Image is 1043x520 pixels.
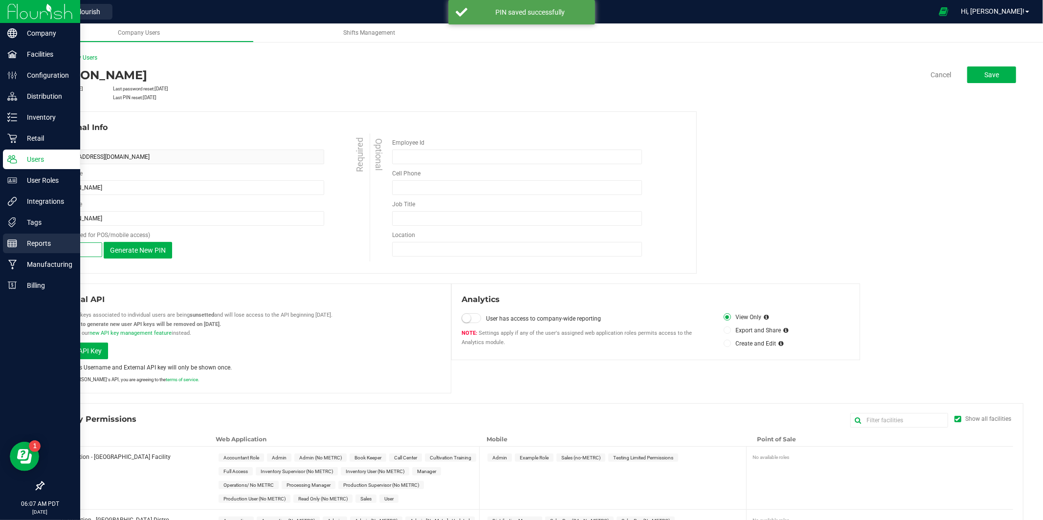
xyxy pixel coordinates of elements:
[520,455,549,460] span: Example Role
[487,435,508,443] span: Mobile
[155,86,168,91] span: [DATE]
[394,455,417,460] span: Call Center
[492,455,507,460] span: Admin
[961,7,1024,15] span: Hi, [PERSON_NAME]!
[353,137,366,172] span: Required
[462,294,849,305] div: Analytics
[931,70,951,80] a: Cancel
[17,69,76,81] p: Configuration
[17,132,76,144] p: Retail
[17,48,76,60] p: Facilities
[392,200,415,209] label: Job Title
[17,90,76,102] p: Distribution
[757,435,796,443] span: Point of Sale
[17,27,76,39] p: Company
[966,414,1012,423] div: Show all facilities
[7,260,17,269] inline-svg: Manufacturing
[17,153,76,165] p: Users
[53,343,108,359] button: Reset API Key
[113,86,168,91] small: Last password reset:
[7,70,17,80] inline-svg: Configuration
[462,330,692,346] span: Settings apply if any of the user's assigned web application roles permits access to the Analytic...
[7,49,17,59] inline-svg: Facilities
[223,469,248,474] span: Full Access
[298,496,348,501] span: Read Only (No METRC)
[272,455,287,460] span: Admin
[4,508,76,516] p: [DATE]
[143,95,156,100] span: [DATE]
[10,442,39,471] iframe: Resource center
[60,347,102,355] span: Reset API Key
[29,440,41,452] iframe: Resource center unread badge
[984,71,999,79] span: Save
[287,482,331,488] span: Processing Manager
[223,496,286,501] span: Production User (No METRC)
[53,376,200,383] small: By using [PERSON_NAME]'s API, you are agreeing to the
[7,133,17,143] inline-svg: Retail
[850,413,948,428] input: Filter facilities
[43,66,697,84] div: [PERSON_NAME]
[17,217,76,228] p: Tags
[17,174,76,186] p: User Roles
[392,180,642,195] input: Format: (999) 999-9999
[561,455,600,460] span: Sales (no-METRC)
[392,169,421,178] label: Cell Phone
[216,435,266,443] span: Web Application
[724,326,781,335] label: Export and Share
[7,238,17,248] inline-svg: Reports
[17,280,76,291] p: Billing
[7,112,17,122] inline-svg: Inventory
[118,29,160,36] span: Company Users
[89,330,172,336] a: new API key management feature
[61,454,171,460] span: Cultivation - [GEOGRAPHIC_DATA] Facility
[53,312,333,336] span: API keys associated to individual users are being and will lose access to the API beginning [DATE...
[7,281,17,290] inline-svg: Billing
[967,66,1016,83] button: Save
[53,321,221,327] strong: The ability to generate new user API keys will be removed on [DATE].
[417,469,436,474] span: Manager
[343,482,419,488] span: Production Supervisor (No METRC)
[4,499,76,508] p: 06:07 AM PDT
[104,242,172,259] button: Generate New PIN
[223,455,259,460] span: Accountant Role
[63,232,150,238] span: (required for POS/mobile access)
[932,2,954,21] span: Open Ecommerce Menu
[166,377,200,382] a: terms of service.
[384,496,394,501] span: User
[7,217,17,227] inline-svg: Tags
[486,314,714,323] label: User has access to company-wide reporting
[17,195,76,207] p: Integrations
[53,231,150,239] label: PIN
[223,482,274,488] span: Operations/ No METRC
[53,122,687,133] div: Personal Info
[113,95,156,100] small: Last PIN reset:
[355,455,381,460] span: Book Keeper
[7,196,17,206] inline-svg: Integrations
[392,231,415,239] label: Location
[53,364,232,371] span: This Username and External API key will only be shown once.
[343,29,395,36] span: Shifts Management
[753,451,1009,461] div: No available roles
[17,238,76,249] p: Reports
[724,339,776,348] label: Create and Edit
[261,469,333,474] span: Inventory Supervisor (No METRC)
[7,154,17,164] inline-svg: Users
[17,259,76,270] p: Manufacturing
[299,455,342,460] span: Admin (No METRC)
[53,294,441,305] div: External API
[17,111,76,123] p: Inventory
[346,469,404,474] span: Inventory User (No METRC)
[613,455,673,460] span: Testing Limited Permissions
[392,138,424,147] label: Employee Id
[473,7,588,17] div: PIN saved successfully
[190,312,214,318] strong: sunsetted
[373,139,386,171] span: Optional
[7,91,17,101] inline-svg: Distribution
[53,413,1013,425] div: Facility Permissions
[430,455,471,460] span: Cultivation Training
[7,175,17,185] inline-svg: User Roles
[110,246,166,254] span: Generate New PIN
[7,28,17,38] inline-svg: Company
[724,313,761,322] label: View Only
